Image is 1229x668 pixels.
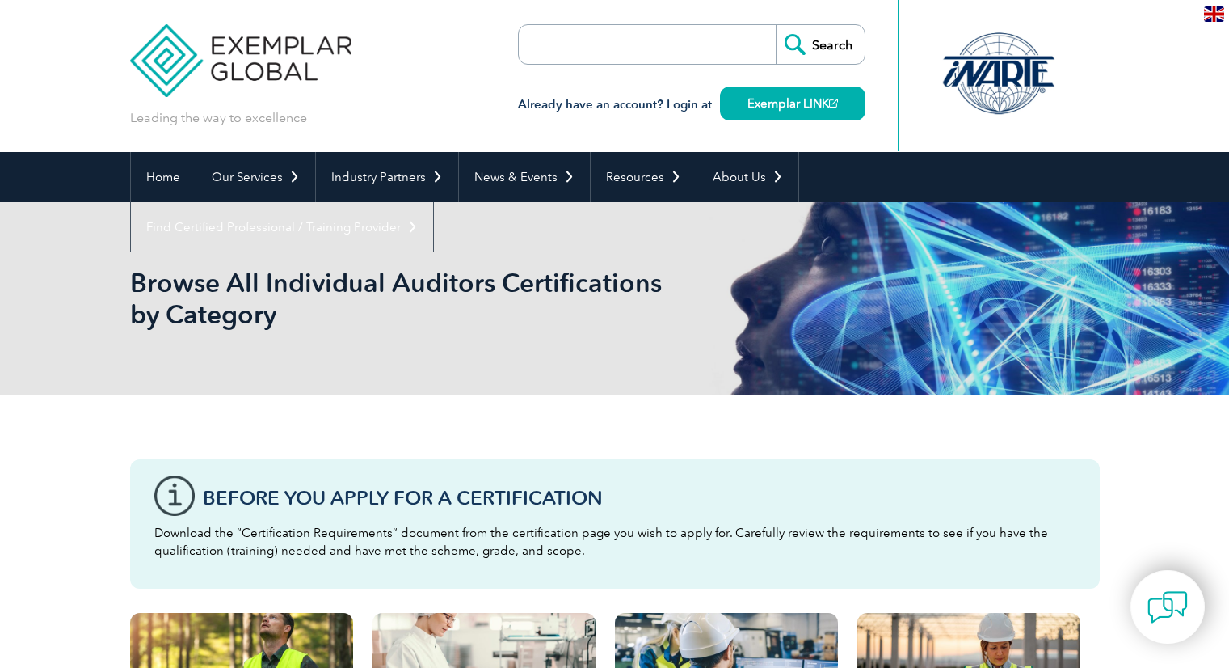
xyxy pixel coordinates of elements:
a: Resources [591,152,697,202]
a: Exemplar LINK [720,87,865,120]
p: Download the “Certification Requirements” document from the certification page you wish to apply ... [154,524,1075,560]
a: Home [131,152,196,202]
a: News & Events [459,152,590,202]
a: Our Services [196,152,315,202]
a: Industry Partners [316,152,458,202]
a: Find Certified Professional / Training Provider [131,202,433,252]
p: Leading the way to excellence [130,109,307,127]
h1: Browse All Individual Auditors Certifications by Category [130,267,751,330]
a: About Us [697,152,798,202]
input: Search [776,25,865,64]
h3: Before You Apply For a Certification [203,488,1075,508]
img: en [1204,6,1224,22]
h3: Already have an account? Login at [518,95,865,115]
img: open_square.png [829,99,838,108]
img: contact-chat.png [1147,587,1188,628]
